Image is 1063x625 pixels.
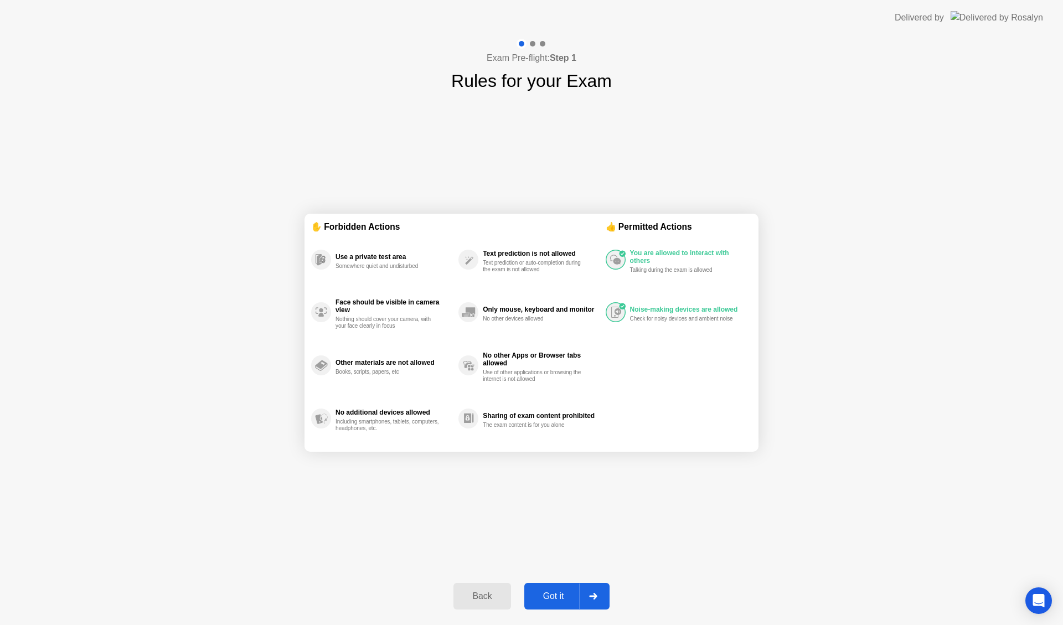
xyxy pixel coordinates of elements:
div: Sharing of exam content prohibited [483,412,600,420]
div: 👍 Permitted Actions [606,220,752,233]
div: Text prediction is not allowed [483,250,600,257]
div: Use a private test area [336,253,453,261]
div: No other Apps or Browser tabs allowed [483,352,600,367]
div: Other materials are not allowed [336,359,453,366]
div: Talking during the exam is allowed [630,267,735,273]
div: No other devices allowed [483,316,587,322]
div: ✋ Forbidden Actions [311,220,606,233]
div: Check for noisy devices and ambient noise [630,316,735,322]
div: Only mouse, keyboard and monitor [483,306,600,313]
div: Delivered by [895,11,944,24]
h4: Exam Pre-flight: [487,51,576,65]
div: Nothing should cover your camera, with your face clearly in focus [336,316,440,329]
div: Face should be visible in camera view [336,298,453,314]
img: Delivered by Rosalyn [951,11,1043,24]
button: Back [453,583,510,609]
div: Noise-making devices are allowed [630,306,746,313]
div: The exam content is for you alone [483,422,587,428]
div: Books, scripts, papers, etc [336,369,440,375]
b: Step 1 [550,53,576,63]
div: Got it [528,591,580,601]
div: Text prediction or auto-completion during the exam is not allowed [483,260,587,273]
div: You are allowed to interact with others [630,249,746,265]
div: Back [457,591,507,601]
div: Somewhere quiet and undisturbed [336,263,440,270]
div: Open Intercom Messenger [1025,587,1052,614]
h1: Rules for your Exam [451,68,612,94]
div: No additional devices allowed [336,409,453,416]
div: Use of other applications or browsing the internet is not allowed [483,369,587,383]
div: Including smartphones, tablets, computers, headphones, etc. [336,419,440,432]
button: Got it [524,583,610,609]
